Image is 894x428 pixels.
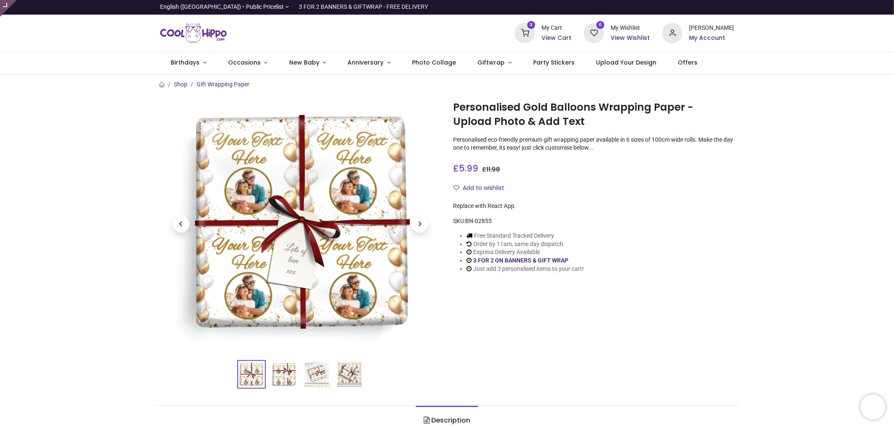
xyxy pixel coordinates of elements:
[160,52,218,74] a: Birthdays
[453,100,734,129] h1: Personalised Gold Balloons Wrapping Paper - Upload Photo & Add Text
[171,58,200,67] span: Birthdays
[348,58,384,67] span: Anniversary
[175,99,426,350] img: Personalised Gold Balloons Wrapping Paper - Upload Photo & Add Text
[466,232,584,240] li: Free Standard Tracked Delivery
[542,24,571,32] div: My Cart
[238,361,265,388] img: Personalised Gold Balloons Wrapping Paper - Upload Photo & Add Text
[160,3,289,11] a: English ([GEOGRAPHIC_DATA]) •Public Pricelist
[558,3,734,11] iframe: Customer reviews powered by Trustpilot
[596,21,604,29] sup: 0
[303,361,330,388] img: BN-02855-03
[453,136,734,152] p: Personalised eco-friendly premium gift wrapping paper available in 6 sizes of 100cm wide rolls. M...
[689,24,734,32] div: [PERSON_NAME]
[465,218,492,224] span: BN-02855
[596,58,656,67] span: Upload Your Design
[453,181,511,195] button: Add to wishlistAdd to wishlist
[482,165,500,174] span: £
[412,58,456,67] span: Photo Collage
[271,361,298,388] img: BN-02855-02
[466,265,584,273] li: Just add 3 personalised items to your cart!
[473,257,568,264] a: 3 FOR 2 ON BANNERS & GIFT WRAP
[411,216,428,233] span: Next
[515,29,535,36] a: 3
[584,29,604,36] a: 0
[453,217,734,226] div: SKU:
[689,34,734,42] a: My Account
[542,34,571,42] a: View Cart
[611,34,650,42] a: View Wishlist
[477,58,505,67] span: Giftwrap
[486,165,500,174] span: 11.98
[611,24,650,32] div: My Wishlist
[289,58,319,67] span: New Baby
[453,185,459,191] i: Add to wishlist
[527,21,535,29] sup: 3
[860,394,886,420] iframe: Brevo live chat
[399,136,441,312] a: Next
[467,52,523,74] a: Giftwrap
[533,58,575,67] span: Party Stickers
[217,52,278,74] a: Occasions
[173,216,189,233] span: Previous
[336,361,363,388] img: BN-02855-04
[278,52,337,74] a: New Baby
[453,202,734,210] div: Replace with React App.
[160,21,227,45] a: Logo of Cool Hippo
[678,58,698,67] span: Offers
[174,81,187,88] a: Shop
[337,52,402,74] a: Anniversary
[453,162,478,174] span: £
[160,21,227,45] img: Cool Hippo
[299,3,428,11] div: 3 FOR 2 BANNERS & GIFTWRAP - FREE DELIVERY
[466,248,584,257] li: Express Delivery Available
[228,58,261,67] span: Occasions
[160,136,202,312] a: Previous
[459,162,478,174] span: 5.99
[246,3,284,11] span: Public Pricelist
[197,81,249,88] a: Gift Wrapping Paper
[466,240,584,249] li: Order by 11am, same day dispatch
